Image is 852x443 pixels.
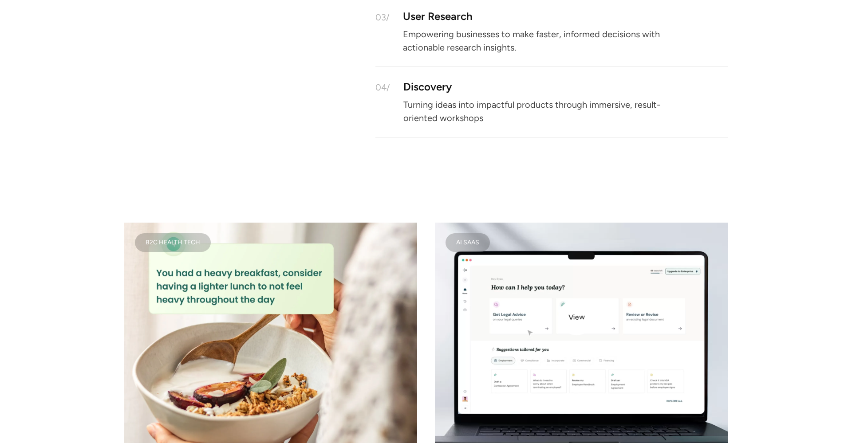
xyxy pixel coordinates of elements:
[375,83,390,92] div: 04/
[403,13,473,20] div: User Research
[456,240,479,245] div: AI SAAS
[403,31,691,51] p: Empowering businesses to make faster, informed decisions with actionable research insights.
[146,240,200,245] div: B2C Health Tech
[403,101,692,121] p: Turning ideas into impactful products through immersive, result-oriented workshops
[403,83,452,90] div: Discovery
[375,13,390,22] div: 03/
